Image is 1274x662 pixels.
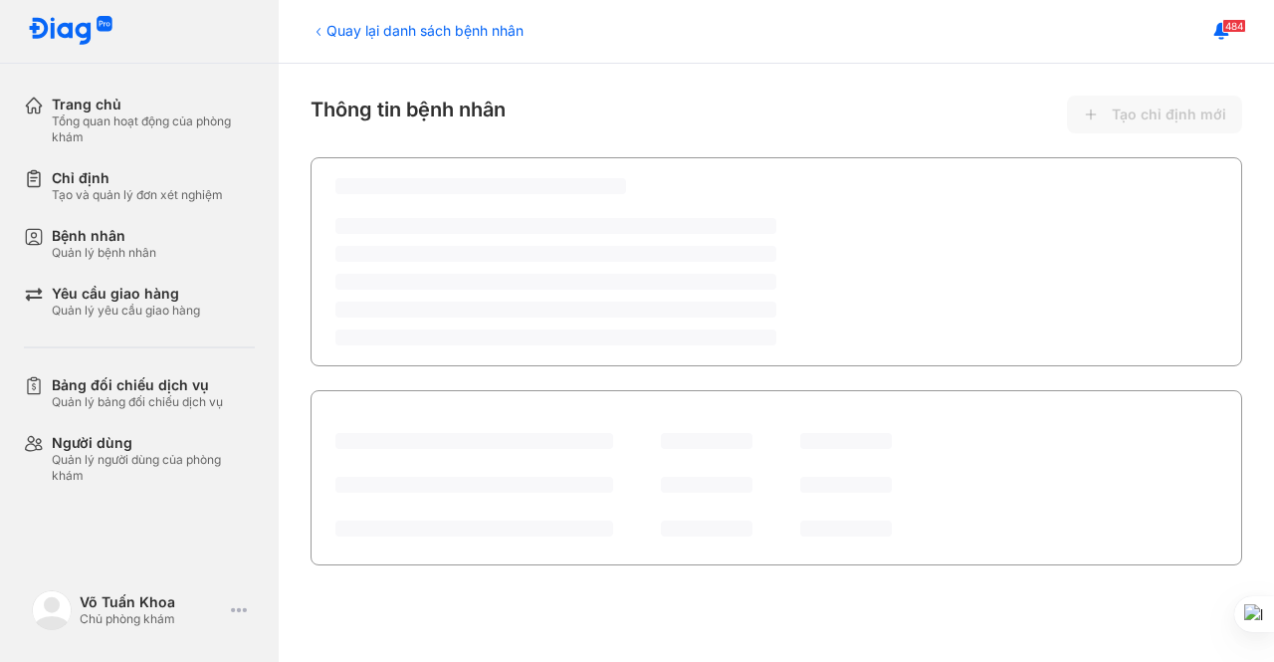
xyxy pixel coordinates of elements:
div: Bệnh nhân [52,227,156,245]
span: ‌ [800,433,892,449]
div: Chủ phòng khám [80,611,223,627]
div: Trang chủ [52,96,255,113]
div: Quản lý người dùng của phòng khám [52,452,255,484]
div: Tổng quan hoạt động của phòng khám [52,113,255,145]
span: 484 [1222,19,1246,33]
span: ‌ [335,433,613,449]
div: Võ Tuấn Khoa [80,593,223,611]
div: Yêu cầu giao hàng [52,285,200,303]
span: ‌ [335,521,613,537]
span: ‌ [661,521,752,537]
div: Quay lại danh sách bệnh nhân [311,20,524,41]
div: Chỉ định [52,169,223,187]
span: ‌ [335,302,776,318]
img: logo [32,590,72,630]
div: Lịch sử chỉ định [335,409,456,433]
div: Bảng đối chiếu dịch vụ [52,376,223,394]
div: Quản lý bảng đối chiếu dịch vụ [52,394,223,410]
span: ‌ [335,477,613,493]
div: Quản lý yêu cầu giao hàng [52,303,200,319]
span: ‌ [800,477,892,493]
span: ‌ [335,330,776,345]
button: Tạo chỉ định mới [1067,96,1242,133]
div: Thông tin bệnh nhân [311,96,1242,133]
img: logo [28,16,113,47]
span: ‌ [661,433,752,449]
span: Tạo chỉ định mới [1112,106,1226,123]
div: Tạo và quản lý đơn xét nghiệm [52,187,223,203]
span: ‌ [800,521,892,537]
span: ‌ [661,477,752,493]
span: ‌ [335,218,776,234]
span: ‌ [335,246,776,262]
div: Người dùng [52,434,255,452]
span: ‌ [335,178,626,194]
span: ‌ [335,274,776,290]
div: Quản lý bệnh nhân [52,245,156,261]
